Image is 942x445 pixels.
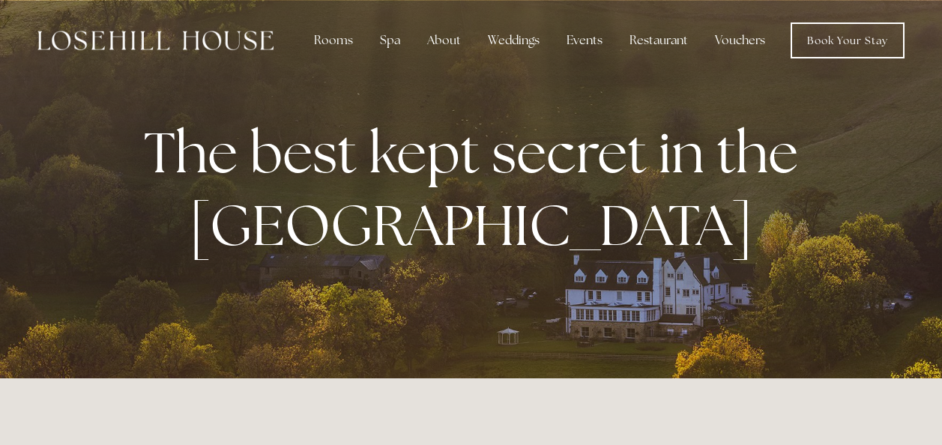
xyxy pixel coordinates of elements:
div: Weddings [476,25,552,55]
strong: The best kept secret in the [GEOGRAPHIC_DATA] [144,115,810,262]
img: Losehill House [37,31,274,50]
div: Restaurant [618,25,700,55]
div: Spa [368,25,412,55]
a: Book Your Stay [791,22,905,58]
div: Rooms [302,25,365,55]
div: Events [555,25,615,55]
div: About [415,25,473,55]
a: Vouchers [703,25,777,55]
